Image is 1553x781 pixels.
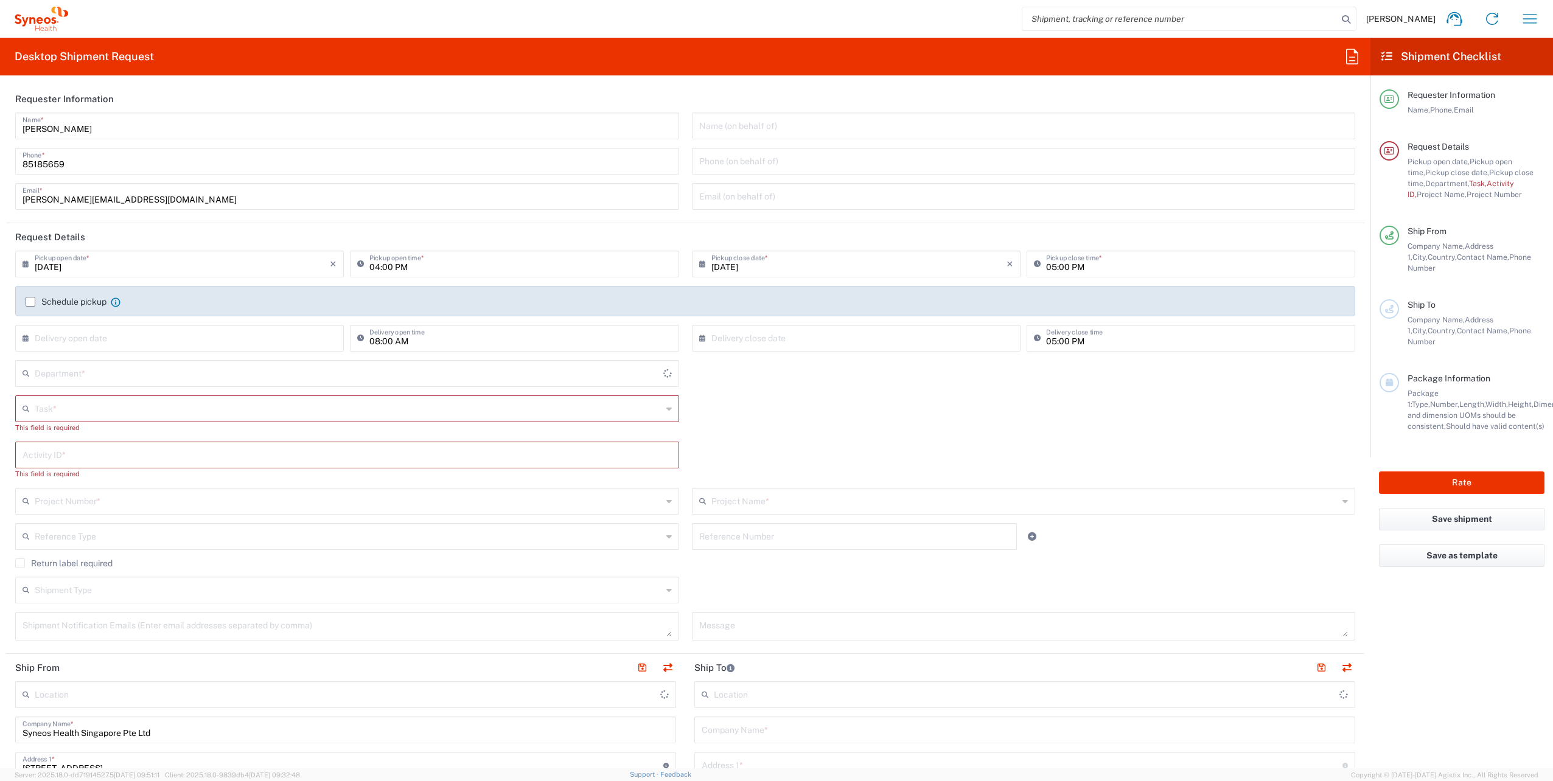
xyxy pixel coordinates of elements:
span: Task, [1469,179,1487,188]
span: Company Name, [1408,315,1465,324]
span: Pickup close date, [1425,168,1489,177]
span: [DATE] 09:32:48 [249,771,300,779]
span: Department, [1425,179,1469,188]
h2: Shipment Checklist [1381,49,1501,64]
span: Country, [1428,326,1457,335]
span: Package Information [1408,373,1490,383]
span: City, [1412,326,1428,335]
span: Contact Name, [1457,326,1509,335]
span: Project Number [1467,190,1522,199]
span: Server: 2025.18.0-dd719145275 [15,771,159,779]
h2: Request Details [15,231,85,243]
a: Support [630,771,660,778]
input: Shipment, tracking or reference number [1022,7,1338,30]
span: City, [1412,252,1428,262]
span: Country, [1428,252,1457,262]
span: Type, [1412,400,1430,409]
a: Add Reference [1024,528,1041,545]
h2: Ship To [694,662,735,674]
h2: Desktop Shipment Request [15,49,154,64]
span: Phone, [1430,105,1454,114]
i: × [1007,254,1013,274]
span: [DATE] 09:51:11 [114,771,159,779]
span: Ship To [1408,300,1436,310]
span: Width, [1485,400,1508,409]
label: Schedule pickup [26,297,106,307]
span: Client: 2025.18.0-9839db4 [165,771,300,779]
span: Requester Information [1408,90,1495,100]
span: Length, [1459,400,1485,409]
span: Number, [1430,400,1459,409]
a: Feedback [660,771,691,778]
span: Company Name, [1408,241,1465,251]
i: × [330,254,337,274]
span: Email [1454,105,1474,114]
h2: Requester Information [15,93,114,105]
span: Copyright © [DATE]-[DATE] Agistix Inc., All Rights Reserved [1351,769,1538,780]
span: [PERSON_NAME] [1366,13,1436,24]
span: Project Name, [1417,190,1467,199]
span: Package 1: [1408,389,1439,409]
button: Save shipment [1379,508,1544,530]
span: Height, [1508,400,1534,409]
span: Request Details [1408,142,1469,151]
span: Pickup open date, [1408,157,1470,166]
span: Should have valid content(s) [1446,422,1544,431]
label: Return label required [15,558,113,568]
span: Ship From [1408,226,1447,236]
button: Save as template [1379,544,1544,567]
button: Rate [1379,471,1544,494]
span: Name, [1408,105,1430,114]
h2: Ship From [15,662,60,674]
span: Contact Name, [1457,252,1509,262]
div: This field is required [15,422,679,433]
div: This field is required [15,468,679,479]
